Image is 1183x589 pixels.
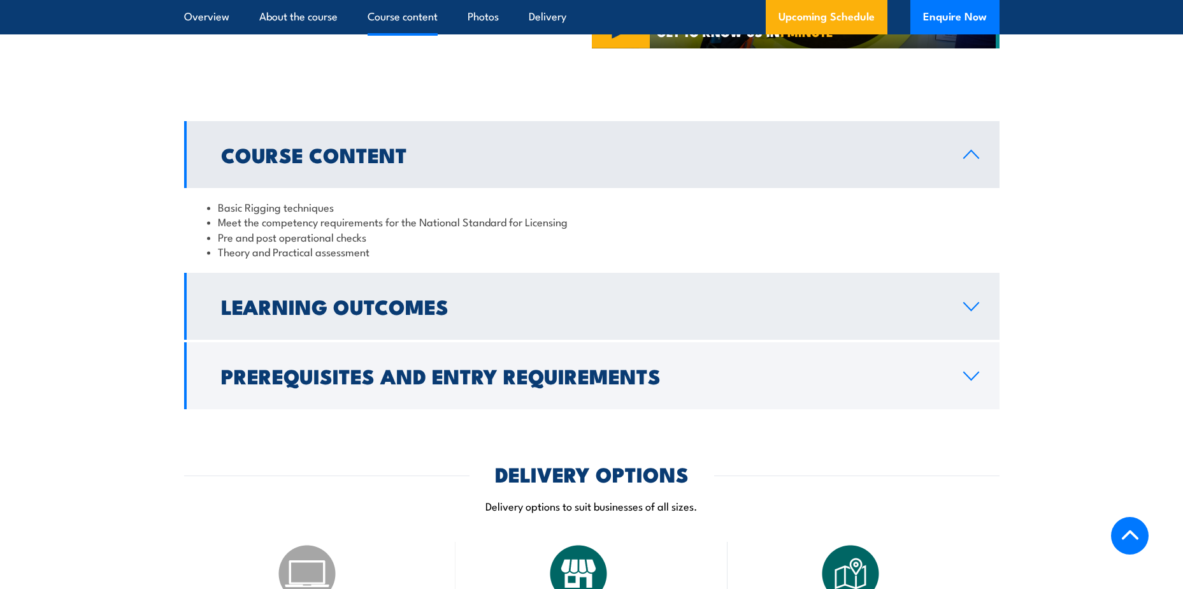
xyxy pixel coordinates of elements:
p: Delivery options to suit businesses of all sizes. [184,498,1000,513]
a: Course Content [184,121,1000,188]
a: Learning Outcomes [184,273,1000,340]
li: Theory and Practical assessment [207,244,977,259]
h2: Course Content [221,145,943,163]
h2: Learning Outcomes [221,297,943,315]
h2: DELIVERY OPTIONS [495,465,689,483]
li: Basic Rigging techniques [207,200,977,214]
li: Pre and post operational checks [207,229,977,244]
h2: Prerequisites and Entry Requirements [221,367,943,384]
span: GET TO KNOW US IN [657,26,833,38]
li: Meet the competency requirements for the National Standard for Licensing [207,214,977,229]
a: Prerequisites and Entry Requirements [184,342,1000,409]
